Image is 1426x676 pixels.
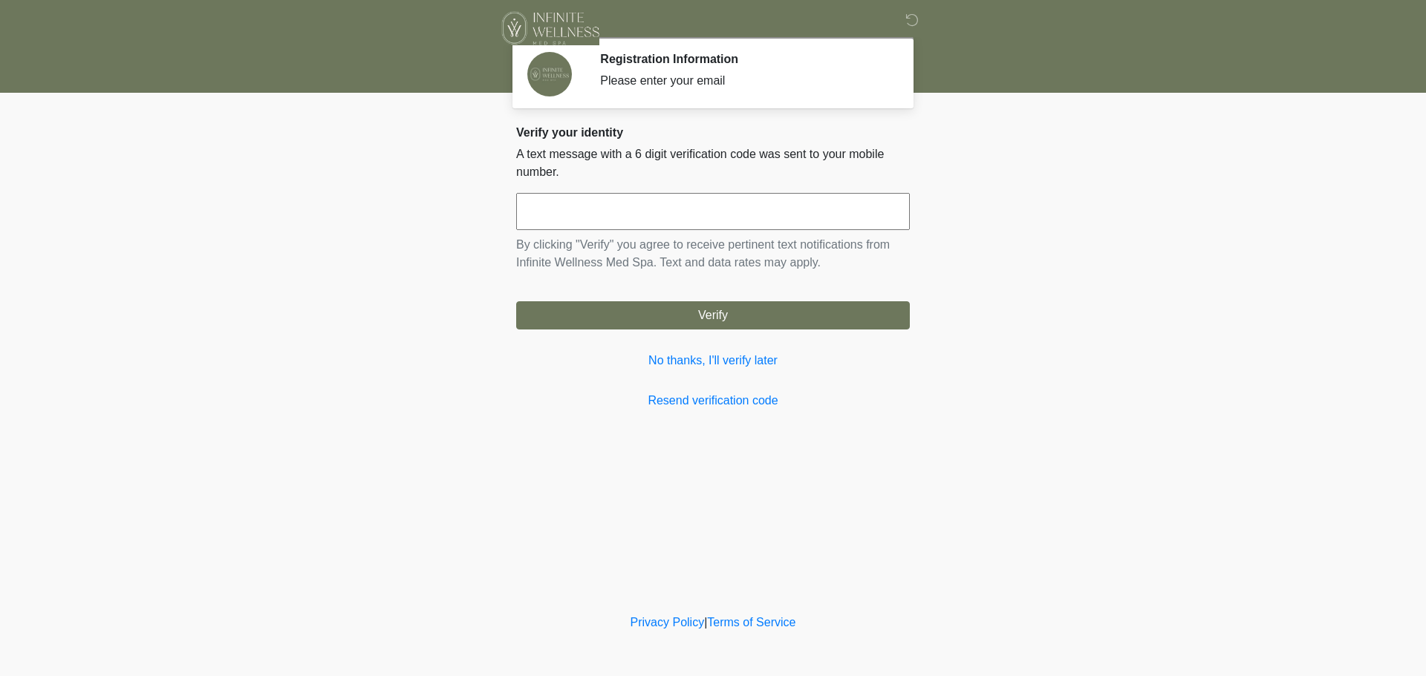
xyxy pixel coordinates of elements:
[527,52,572,96] img: Agent Avatar
[516,352,910,370] a: No thanks, I'll verify later
[516,145,910,181] p: A text message with a 6 digit verification code was sent to your mobile number.
[707,616,795,629] a: Terms of Service
[600,72,888,90] div: Please enter your email
[516,392,910,410] a: Resend verification code
[516,301,910,329] button: Verify
[501,11,599,45] img: Infinite Wellness Med Spa Logo
[600,52,888,66] h2: Registration Information
[704,616,707,629] a: |
[631,616,705,629] a: Privacy Policy
[516,236,910,272] p: By clicking "Verify" you agree to receive pertinent text notifications from Infinite Wellness Med...
[516,125,910,140] h2: Verify your identity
